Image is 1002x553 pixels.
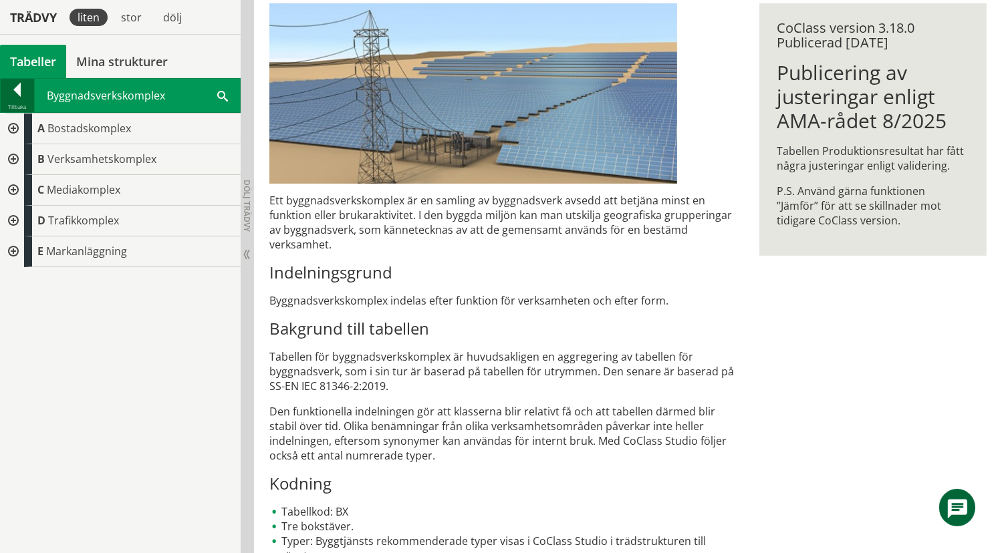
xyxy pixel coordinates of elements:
span: E [37,244,43,258]
span: Sök i tabellen [217,88,228,102]
div: Byggnadsverkskomplex [35,79,240,112]
span: Bostadskomplex [47,121,131,136]
p: P.S. Använd gärna funktionen ”Jämför” för att se skillnader mot tidigare CoClass version. [777,184,969,228]
span: B [37,152,45,166]
div: dölj [155,9,190,26]
h3: Bakgrund till tabellen [269,319,741,339]
li: Tabellkod: BX [269,504,741,519]
div: Trädvy [3,10,64,25]
h3: Kodning [269,474,741,494]
span: C [37,182,44,197]
div: Tillbaka [1,102,34,112]
a: Mina strukturer [66,45,178,78]
h1: Publicering av justeringar enligt AMA-rådet 8/2025 [777,61,969,133]
h3: Indelningsgrund [269,262,741,283]
p: Tabellen Produktionsresultat har fått några justeringar enligt validering. [777,144,969,173]
span: A [37,121,45,136]
p: Den funktionella indelningen gör att klasserna blir relativt få och att tabellen därmed blir stab... [269,404,741,463]
div: liten [70,9,108,26]
span: Mediakomplex [47,182,120,197]
li: Tre bokstäver. [269,519,741,534]
p: Tabellen för byggnadsverkskomplex är huvudsakligen en aggregering av tabellen för byggnadsverk, s... [269,349,741,393]
img: 37641-solenergisiemensstor.jpg [269,3,677,184]
span: D [37,213,45,228]
div: stor [113,9,150,26]
span: Dölj trädvy [241,180,253,232]
span: Markanläggning [46,244,127,258]
span: Verksamhetskomplex [47,152,156,166]
span: Trafikkomplex [48,213,119,228]
div: CoClass version 3.18.0 Publicerad [DATE] [777,21,969,50]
